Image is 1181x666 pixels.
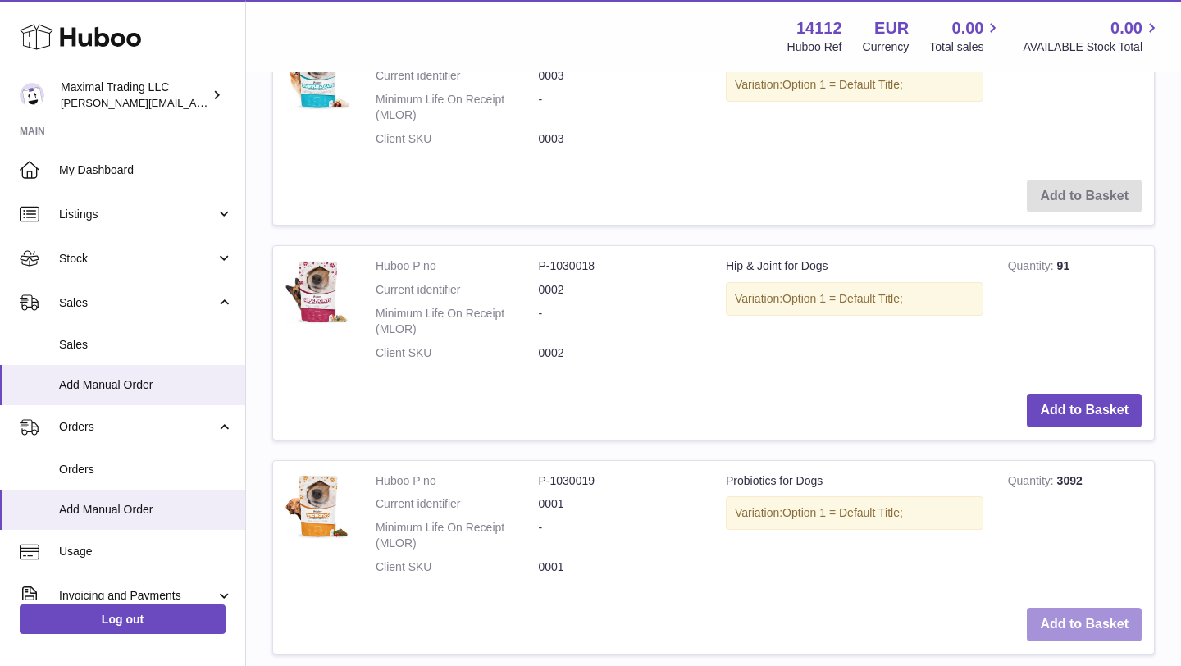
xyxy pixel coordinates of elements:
[1023,39,1161,55] span: AVAILABLE Stock Total
[539,306,702,337] dd: -
[285,44,351,110] img: Diarrhea Care for Dogs
[1008,474,1057,491] strong: Quantity
[376,282,539,298] dt: Current identifier
[376,520,539,551] dt: Minimum Life On Receipt (MLOR)
[874,17,909,39] strong: EUR
[1110,17,1142,39] span: 0.00
[929,39,1002,55] span: Total sales
[46,26,80,39] div: v 4.0.25
[59,295,216,311] span: Sales
[726,496,983,530] div: Variation:
[59,462,233,477] span: Orders
[539,258,702,274] dd: P-1030018
[59,588,216,604] span: Invoicing and Payments
[43,43,180,56] div: Domain: [DOMAIN_NAME]
[1027,608,1142,641] button: Add to Basket
[539,473,702,489] dd: P-1030019
[782,292,903,305] span: Option 1 = Default Title;
[929,17,1002,55] a: 0.00 Total sales
[285,473,351,539] img: Probiotics for Dogs
[996,461,1154,595] td: 3092
[714,32,996,166] td: Diarrhea Care for Dogs
[26,43,39,56] img: website_grey.svg
[539,92,702,123] dd: -
[714,246,996,381] td: Hip & Joint for Dogs
[59,162,233,178] span: My Dashboard
[714,461,996,595] td: Probiotics for Dogs
[376,68,539,84] dt: Current identifier
[1008,259,1057,276] strong: Quantity
[376,345,539,361] dt: Client SKU
[61,96,329,109] span: [PERSON_NAME][EMAIL_ADDRESS][DOMAIN_NAME]
[1023,17,1161,55] a: 0.00 AVAILABLE Stock Total
[996,246,1154,381] td: 91
[376,473,539,489] dt: Huboo P no
[59,337,233,353] span: Sales
[59,207,216,222] span: Listings
[376,258,539,274] dt: Huboo P no
[539,131,702,147] dd: 0003
[787,39,842,55] div: Huboo Ref
[539,68,702,84] dd: 0003
[59,419,216,435] span: Orders
[59,502,233,518] span: Add Manual Order
[20,83,44,107] img: scott@scottkanacher.com
[20,604,226,634] a: Log out
[782,78,903,91] span: Option 1 = Default Title;
[376,496,539,512] dt: Current identifier
[996,32,1154,166] td: 0
[376,92,539,123] dt: Minimum Life On Receipt (MLOR)
[796,17,842,39] strong: 14112
[539,559,702,575] dd: 0001
[539,496,702,512] dd: 0001
[376,131,539,147] dt: Client SKU
[376,306,539,337] dt: Minimum Life On Receipt (MLOR)
[726,68,983,102] div: Variation:
[44,95,57,108] img: tab_domain_overview_orange.svg
[726,282,983,316] div: Variation:
[539,345,702,361] dd: 0002
[376,559,539,575] dt: Client SKU
[163,95,176,108] img: tab_keywords_by_traffic_grey.svg
[863,39,910,55] div: Currency
[539,520,702,551] dd: -
[59,377,233,393] span: Add Manual Order
[26,26,39,39] img: logo_orange.svg
[952,17,984,39] span: 0.00
[59,251,216,267] span: Stock
[181,97,276,107] div: Keywords by Traffic
[59,544,233,559] span: Usage
[1027,394,1142,427] button: Add to Basket
[539,282,702,298] dd: 0002
[61,80,208,111] div: Maximal Trading LLC
[782,506,903,519] span: Option 1 = Default Title;
[285,258,351,324] img: Hip & Joint for Dogs
[62,97,147,107] div: Domain Overview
